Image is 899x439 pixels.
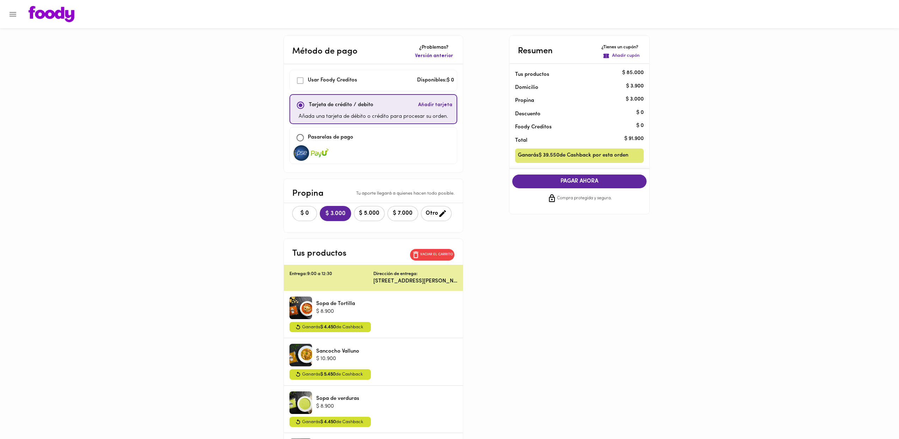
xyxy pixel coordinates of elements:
[308,77,357,85] p: Usar Foody Creditos
[293,145,310,161] img: visa
[418,102,452,109] span: Añadir tarjeta
[354,206,385,221] button: $ 5.000
[292,187,324,200] p: Propina
[325,211,345,217] span: $ 3.000
[519,178,640,185] span: PAGAR AHORA
[316,348,359,355] p: Sancocho Valluno
[316,308,355,315] p: $ 8.900
[515,137,633,144] p: Total
[302,323,363,331] span: Ganarás de Cashback
[387,206,418,221] button: $ 7.000
[420,252,453,257] p: Vaciar el carrito
[316,355,359,362] p: $ 10.900
[515,84,538,91] p: Domicilio
[320,206,351,221] button: $ 3.000
[316,395,359,402] p: Sopa de verduras
[636,109,644,116] p: $ 0
[624,135,644,143] p: $ 91.900
[289,271,373,278] p: Entrega: 9:00 a 12:30
[373,278,457,285] p: [STREET_ADDRESS][PERSON_NAME]
[297,210,312,217] span: $ 0
[320,325,336,329] span: $ 4.450
[512,175,647,188] button: PAGAR AHORA
[410,249,454,261] button: Vaciar el carrito
[302,418,363,426] span: Ganarás de Cashback
[515,71,633,78] p: Tus productos
[414,51,454,61] button: Versión anterior
[292,206,317,221] button: $ 0
[515,123,633,131] p: Foody Creditos
[292,247,347,260] p: Tus productos
[415,53,453,60] span: Versión anterior
[308,134,353,142] p: Pasarelas de pago
[557,195,612,202] span: Compra protegida y segura.
[29,6,74,22] img: logo.png
[289,297,312,319] div: Sopa de Tortilla
[421,206,452,221] button: Otro
[622,69,644,77] p: $ 85.000
[289,391,312,414] div: Sopa de verduras
[316,300,355,307] p: Sopa de Tortilla
[515,110,540,118] p: Descuento
[518,151,628,160] span: Ganarás $ 39.550 de Cashback por esta orden
[292,45,357,58] p: Método de pago
[359,210,380,217] span: $ 5.000
[426,209,447,218] span: Otro
[373,271,418,278] p: Dirección de entrega:
[518,45,553,57] p: Resumen
[417,77,454,85] p: Disponibles: $ 0
[302,371,363,378] span: Ganarás de Cashback
[392,210,414,217] span: $ 7.000
[320,420,336,424] span: $ 4.450
[309,101,373,109] p: Tarjeta de crédito / debito
[515,97,633,104] p: Propina
[601,44,641,51] p: ¿Tienes un cupón?
[626,83,644,90] p: $ 3.900
[414,44,454,51] p: ¿Problemas?
[299,113,448,121] p: Añada una tarjeta de débito o crédito para procesar su orden.
[356,190,454,197] p: Tu aporte llegará a quienes hacen todo posible.
[636,122,644,129] p: $ 0
[612,53,640,59] p: Añadir cupón
[417,98,454,113] button: Añadir tarjeta
[289,344,312,366] div: Sancocho Valluno
[601,51,641,61] button: Añadir cupón
[858,398,892,432] iframe: Messagebird Livechat Widget
[4,6,22,23] button: Menu
[311,145,329,161] img: visa
[316,403,359,410] p: $ 8.900
[626,96,644,103] p: $ 3.000
[320,372,336,377] span: $ 5.450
